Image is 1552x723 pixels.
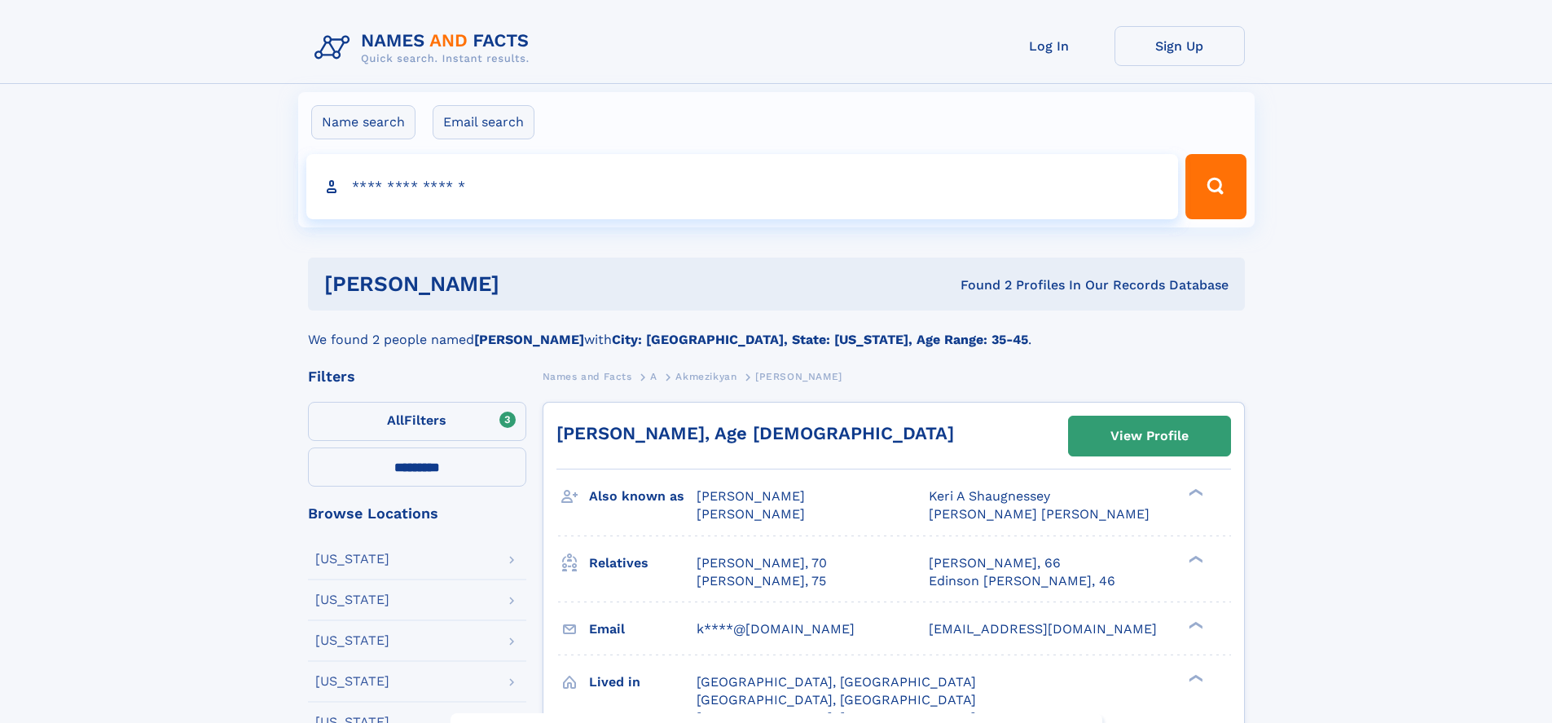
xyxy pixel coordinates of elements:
[387,412,404,428] span: All
[697,506,805,522] span: [PERSON_NAME]
[433,105,534,139] label: Email search
[697,674,976,690] span: [GEOGRAPHIC_DATA], [GEOGRAPHIC_DATA]
[589,615,697,643] h3: Email
[697,488,805,504] span: [PERSON_NAME]
[929,488,1050,504] span: Keri A Shaugnessey
[1115,26,1245,66] a: Sign Up
[315,634,389,647] div: [US_STATE]
[1185,672,1204,683] div: ❯
[589,668,697,696] h3: Lived in
[589,483,697,510] h3: Also known as
[929,506,1150,522] span: [PERSON_NAME] [PERSON_NAME]
[929,554,1061,572] a: [PERSON_NAME], 66
[315,675,389,688] div: [US_STATE]
[697,554,827,572] a: [PERSON_NAME], 70
[984,26,1115,66] a: Log In
[308,402,526,441] label: Filters
[650,366,657,386] a: A
[612,332,1028,347] b: City: [GEOGRAPHIC_DATA], State: [US_STATE], Age Range: 35-45
[315,553,389,566] div: [US_STATE]
[306,154,1179,219] input: search input
[1069,417,1230,456] a: View Profile
[308,369,526,384] div: Filters
[1110,417,1189,455] div: View Profile
[315,593,389,606] div: [US_STATE]
[730,276,1229,294] div: Found 2 Profiles In Our Records Database
[675,371,736,382] span: Akmezikyan
[675,366,736,386] a: Akmezikyan
[308,311,1245,350] div: We found 2 people named with .
[589,549,697,577] h3: Relatives
[543,366,632,386] a: Names and Facts
[474,332,584,347] b: [PERSON_NAME]
[650,371,657,382] span: A
[324,274,730,294] h1: [PERSON_NAME]
[556,423,954,443] a: [PERSON_NAME], Age [DEMOGRAPHIC_DATA]
[1185,487,1204,498] div: ❯
[311,105,415,139] label: Name search
[697,572,826,590] a: [PERSON_NAME], 75
[1185,619,1204,630] div: ❯
[1185,154,1246,219] button: Search Button
[308,506,526,521] div: Browse Locations
[929,621,1157,637] span: [EMAIL_ADDRESS][DOMAIN_NAME]
[697,692,976,708] span: [GEOGRAPHIC_DATA], [GEOGRAPHIC_DATA]
[929,572,1115,590] a: Edinson [PERSON_NAME], 46
[308,26,543,70] img: Logo Names and Facts
[755,371,842,382] span: [PERSON_NAME]
[1185,553,1204,564] div: ❯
